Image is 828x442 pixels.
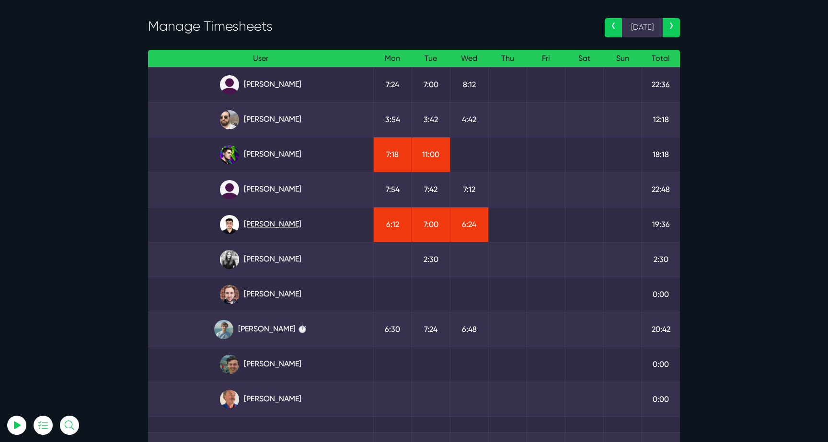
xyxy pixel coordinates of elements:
img: ublsy46zpoyz6muduycb.jpg [220,110,239,129]
td: 12:18 [642,102,680,137]
th: User [148,50,373,68]
a: › [663,18,680,37]
th: Fri [527,50,565,68]
td: 7:42 [412,172,450,207]
a: [PERSON_NAME] [156,250,366,269]
td: 2:30 [412,242,450,277]
td: 20:42 [642,312,680,347]
td: 22:36 [642,67,680,102]
td: 22:48 [642,172,680,207]
a: [PERSON_NAME] ⏱️ [156,320,366,339]
td: 7:24 [373,67,412,102]
img: tfogtqcjwjterk6idyiu.jpg [220,285,239,304]
td: 7:24 [412,312,450,347]
th: Tue [412,50,450,68]
a: [PERSON_NAME] [156,110,366,129]
p: Nothing tracked yet! 🙂 [42,54,126,66]
td: 6:48 [450,312,488,347]
a: [PERSON_NAME] [156,355,366,374]
td: 7:18 [373,137,412,172]
th: Thu [488,50,527,68]
td: 7:54 [373,172,412,207]
td: 2:30 [642,242,680,277]
td: 6:24 [450,207,488,242]
a: [PERSON_NAME] [156,75,366,94]
th: Total [642,50,680,68]
a: [PERSON_NAME] [156,285,366,304]
td: 8:12 [450,67,488,102]
td: 19:36 [642,207,680,242]
td: 18:18 [642,137,680,172]
td: 7:00 [412,67,450,102]
img: rxuxidhawjjb44sgel4e.png [220,145,239,164]
a: [PERSON_NAME] [156,145,366,164]
th: Mon [373,50,412,68]
img: tkl4csrki1nqjgf0pb1z.png [214,320,233,339]
td: 0:00 [642,277,680,312]
th: Sun [603,50,642,68]
td: 0:00 [642,347,680,382]
img: default_qrqg0b.png [220,75,239,94]
td: 6:12 [373,207,412,242]
a: [PERSON_NAME] [156,180,366,199]
img: default_qrqg0b.png [220,180,239,199]
img: rgqpcqpgtbr9fmz9rxmm.jpg [220,250,239,269]
td: 7:12 [450,172,488,207]
th: Sat [565,50,603,68]
td: 7:00 [412,207,450,242]
a: [PERSON_NAME] [156,215,366,234]
a: ‹ [605,18,622,37]
td: 3:54 [373,102,412,137]
h3: Manage Timesheets [148,18,590,34]
span: [DATE] [622,18,663,37]
img: xv1kmavyemxtguplm5ir.png [220,215,239,234]
td: 4:42 [450,102,488,137]
td: 11:00 [412,137,450,172]
th: Wed [450,50,488,68]
td: 3:42 [412,102,450,137]
img: canx5m3pdzrsbjzqsess.jpg [220,390,239,409]
td: 0:00 [642,382,680,417]
a: [PERSON_NAME] [156,390,366,409]
img: esb8jb8dmrsykbqurfoz.jpg [220,355,239,374]
td: 6:30 [373,312,412,347]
